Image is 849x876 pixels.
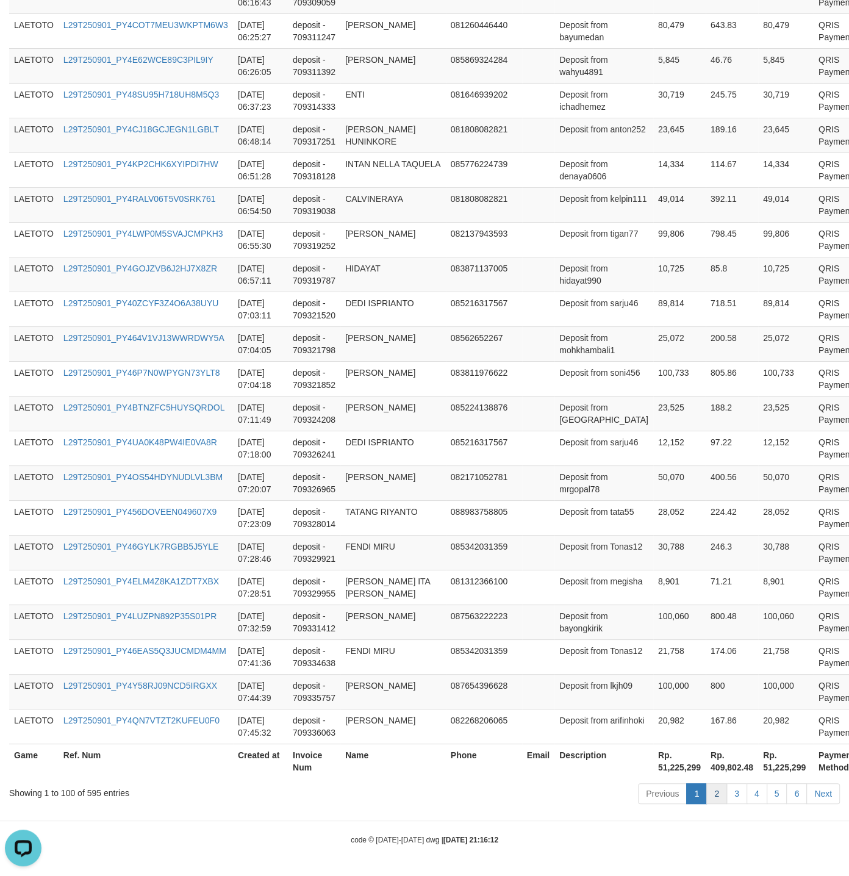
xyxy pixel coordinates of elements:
td: LAETOTO [9,326,59,361]
td: 083811976622 [446,361,522,396]
td: 100,000 [758,674,814,709]
td: 23,645 [653,118,706,153]
td: deposit - 709331412 [288,605,340,639]
a: 3 [726,783,747,804]
td: 14,334 [758,153,814,187]
td: 80,479 [653,13,706,48]
td: 087654396628 [446,674,522,709]
td: CALVINERAYA [340,187,446,222]
td: 46.76 [706,48,758,83]
td: [DATE] 07:18:00 [233,431,288,465]
td: 100,733 [653,361,706,396]
td: deposit - 709319252 [288,222,340,257]
td: 21,758 [758,639,814,674]
td: 30,719 [758,83,814,118]
td: [PERSON_NAME] [340,13,446,48]
td: 25,072 [758,326,814,361]
td: LAETOTO [9,153,59,187]
small: code © [DATE]-[DATE] dwg | [351,836,498,844]
td: 21,758 [653,639,706,674]
td: 100,733 [758,361,814,396]
button: Open LiveChat chat widget [5,5,41,41]
td: Deposit from megisha [554,570,653,605]
td: deposit - 709328014 [288,500,340,535]
td: [PERSON_NAME] [340,709,446,744]
td: LAETOTO [9,222,59,257]
div: Showing 1 to 100 of 595 entries [9,782,345,799]
td: FENDI MIRU [340,535,446,570]
td: LAETOTO [9,605,59,639]
a: L29T250901_PY4UA0K48PW4IE0VA8R [63,437,217,447]
td: 081260446440 [446,13,522,48]
td: [DATE] 07:04:18 [233,361,288,396]
td: 081808082821 [446,187,522,222]
td: 89,814 [758,292,814,326]
td: Deposit from kelpin111 [554,187,653,222]
td: LAETOTO [9,709,59,744]
a: 5 [767,783,787,804]
td: deposit - 709314333 [288,83,340,118]
td: deposit - 709326965 [288,465,340,500]
td: [PERSON_NAME] ITA [PERSON_NAME] [340,570,446,605]
a: 6 [786,783,807,804]
td: Deposit from lkjh09 [554,674,653,709]
td: [DATE] 06:25:27 [233,13,288,48]
th: Rp. 51,225,299 [758,744,814,778]
td: 20,982 [653,709,706,744]
td: 12,152 [653,431,706,465]
td: TATANG RIYANTO [340,500,446,535]
td: 10,725 [758,257,814,292]
td: 643.83 [706,13,758,48]
a: L29T250901_PY464V1VJ13WWRDWY5A [63,333,224,343]
td: [DATE] 06:57:11 [233,257,288,292]
td: deposit - 709321798 [288,326,340,361]
td: [DATE] 06:26:05 [233,48,288,83]
a: L29T250901_PY4E62WCE89C3PIL9IY [63,55,213,65]
td: LAETOTO [9,500,59,535]
td: [DATE] 06:55:30 [233,222,288,257]
td: Deposit from Tonas12 [554,639,653,674]
td: LAETOTO [9,257,59,292]
td: Deposit from mrgopal78 [554,465,653,500]
td: 85.8 [706,257,758,292]
th: Description [554,744,653,778]
td: [PERSON_NAME] [340,674,446,709]
td: Deposit from ichadhemez [554,83,653,118]
td: [DATE] 07:11:49 [233,396,288,431]
td: 085869324284 [446,48,522,83]
td: deposit - 709311247 [288,13,340,48]
td: LAETOTO [9,48,59,83]
td: FENDI MIRU [340,639,446,674]
td: Deposit from arifinhoki [554,709,653,744]
td: 087563222223 [446,605,522,639]
td: [PERSON_NAME] [340,396,446,431]
th: Name [340,744,446,778]
td: deposit - 709317251 [288,118,340,153]
td: [DATE] 07:20:07 [233,465,288,500]
th: Game [9,744,59,778]
td: deposit - 709326241 [288,431,340,465]
td: 245.75 [706,83,758,118]
td: Deposit from bayongkirik [554,605,653,639]
td: LAETOTO [9,570,59,605]
td: LAETOTO [9,396,59,431]
td: [DATE] 07:04:05 [233,326,288,361]
td: 085776224739 [446,153,522,187]
a: Next [806,783,840,804]
a: 1 [686,783,707,804]
td: ENTI [340,83,446,118]
td: [PERSON_NAME] HUNINKORE [340,118,446,153]
td: [DATE] 07:28:46 [233,535,288,570]
a: L29T250901_PY4QN7VTZT2KUFEU0F0 [63,716,220,725]
td: deposit - 709329955 [288,570,340,605]
td: 081808082821 [446,118,522,153]
td: 28,052 [653,500,706,535]
td: 085216317567 [446,292,522,326]
td: 224.42 [706,500,758,535]
td: Deposit from sarju46 [554,292,653,326]
td: [PERSON_NAME] [340,361,446,396]
td: 23,645 [758,118,814,153]
td: 80,479 [758,13,814,48]
td: 082268206065 [446,709,522,744]
td: Deposit from soni456 [554,361,653,396]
